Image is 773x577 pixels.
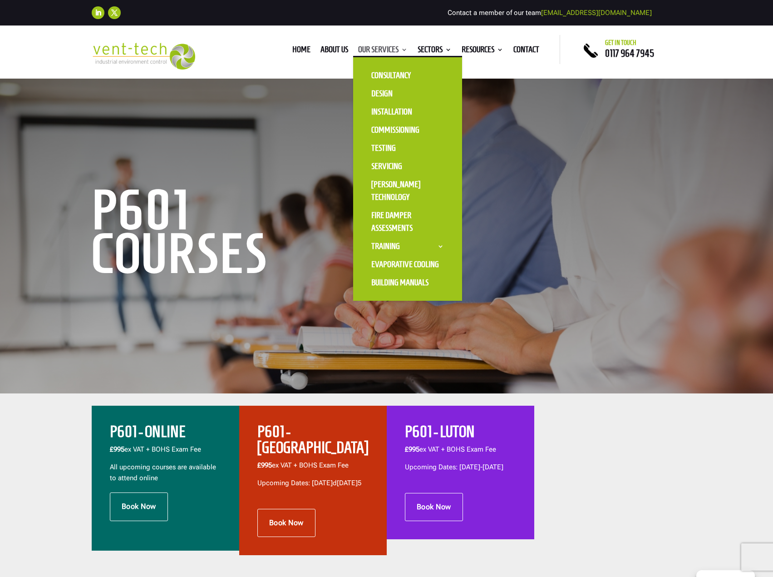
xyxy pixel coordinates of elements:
span: Get in touch [605,39,636,46]
a: Our Services [358,46,408,56]
a: [EMAIL_ADDRESS][DOMAIN_NAME] [541,9,652,17]
a: Book Now [405,493,463,521]
h2: P601 - LUTON [405,424,516,444]
span: All upcoming courses are available to attend online [110,463,216,482]
a: Installation [362,103,453,121]
p: ex VAT + BOHS Exam Fee [405,444,516,462]
a: Book Now [257,509,315,537]
a: Training [362,237,453,255]
h1: P601 Courses [92,188,369,280]
span: Contact a member of our team [448,9,652,17]
p: ex VAT + BOHS Exam Fee [257,460,369,478]
h2: P601 - [GEOGRAPHIC_DATA] [257,424,369,460]
span: £995 [405,445,419,453]
p: Upcoming Dates: [DATE]d[DATE]5 [257,478,369,489]
a: Testing [362,139,453,157]
a: Design [362,85,453,103]
a: Home [292,46,310,56]
a: Sectors [418,46,452,56]
a: 0117 964 7945 [605,48,654,59]
img: 2023-09-27T08_35_16.549ZVENT-TECH---Clear-background [92,43,196,70]
a: Follow on X [108,6,121,19]
a: Book Now [110,492,168,521]
a: About us [320,46,348,56]
a: Follow on LinkedIn [92,6,104,19]
span: £995 [257,461,272,469]
a: Commissioning [362,121,453,139]
a: Evaporative Cooling [362,255,453,274]
a: [PERSON_NAME] Technology [362,175,453,206]
h2: P601 - ONLINE [110,424,221,444]
p: ex VAT + BOHS Exam Fee [110,444,221,462]
a: Resources [462,46,503,56]
a: Contact [513,46,539,56]
a: Servicing [362,157,453,175]
p: Upcoming Dates: [DATE]-[DATE] [405,462,516,473]
a: Fire Damper Assessments [362,206,453,237]
b: £995 [110,445,124,453]
a: Consultancy [362,66,453,85]
a: Building Manuals [362,274,453,292]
